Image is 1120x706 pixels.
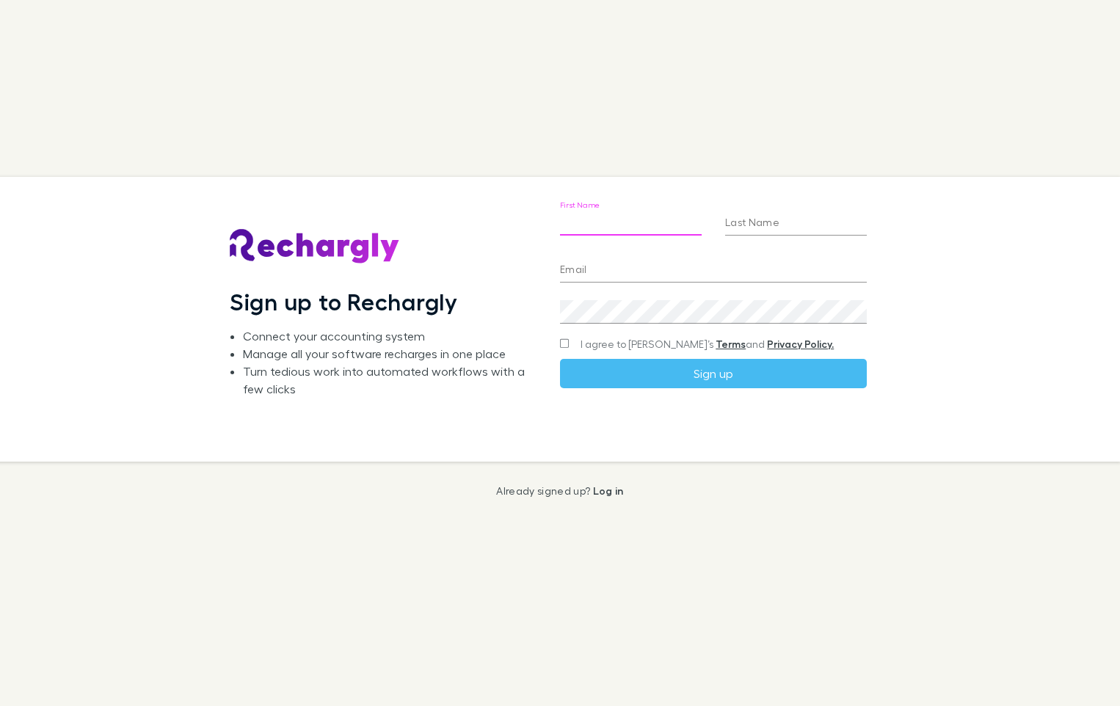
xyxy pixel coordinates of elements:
[243,345,537,363] li: Manage all your software recharges in one place
[560,200,600,211] label: First Name
[243,363,537,398] li: Turn tedious work into automated workflows with a few clicks
[230,288,458,316] h1: Sign up to Rechargly
[496,485,623,497] p: Already signed up?
[560,359,867,388] button: Sign up
[230,229,400,264] img: Rechargly's Logo
[581,337,834,352] span: I agree to [PERSON_NAME]’s and
[716,338,746,350] a: Terms
[593,484,624,497] a: Log in
[767,338,834,350] a: Privacy Policy.
[243,327,537,345] li: Connect your accounting system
